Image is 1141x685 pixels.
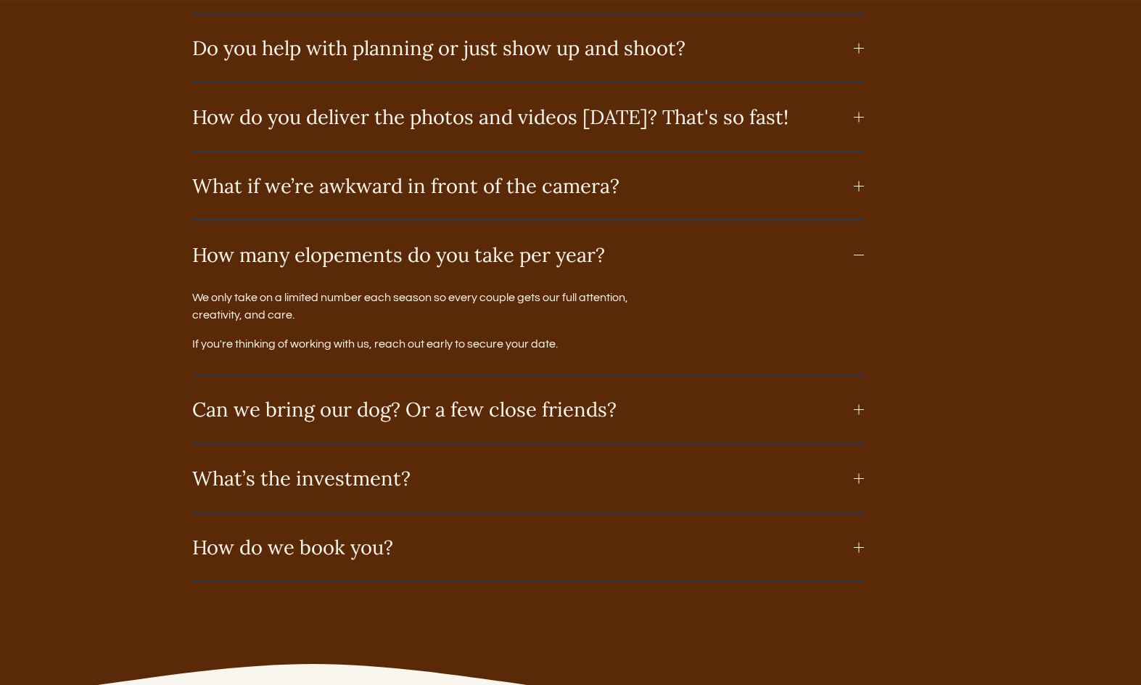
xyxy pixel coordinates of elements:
[192,289,662,324] p: We only take on a limited number each season so every couple gets our full attention, creativity,...
[192,152,863,220] button: What if we’re awkward in front of the camera?
[192,535,853,559] span: How do we book you?
[192,14,863,82] button: Do you help with planning or just show up and shoot?
[192,466,853,491] span: What’s the investment?
[192,444,863,512] button: What’s the investment?
[192,513,863,581] button: How do we book you?
[192,335,662,353] p: If you're thinking of working with us, reach out early to secure your date.
[192,289,863,374] div: How many elopements do you take per year?
[192,173,853,198] span: What if we’re awkward in front of the camera?
[192,104,853,129] span: How do you deliver the photos and videos [DATE]? That's so fast!
[192,242,853,267] span: How many elopements do you take per year?
[192,221,863,289] button: How many elopements do you take per year?
[192,375,863,443] button: Can we bring our dog? Or a few close friends?
[192,36,853,60] span: Do you help with planning or just show up and shoot?
[192,397,853,422] span: Can we bring our dog? Or a few close friends?
[192,83,863,151] button: How do you deliver the photos and videos [DATE]? That's so fast!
